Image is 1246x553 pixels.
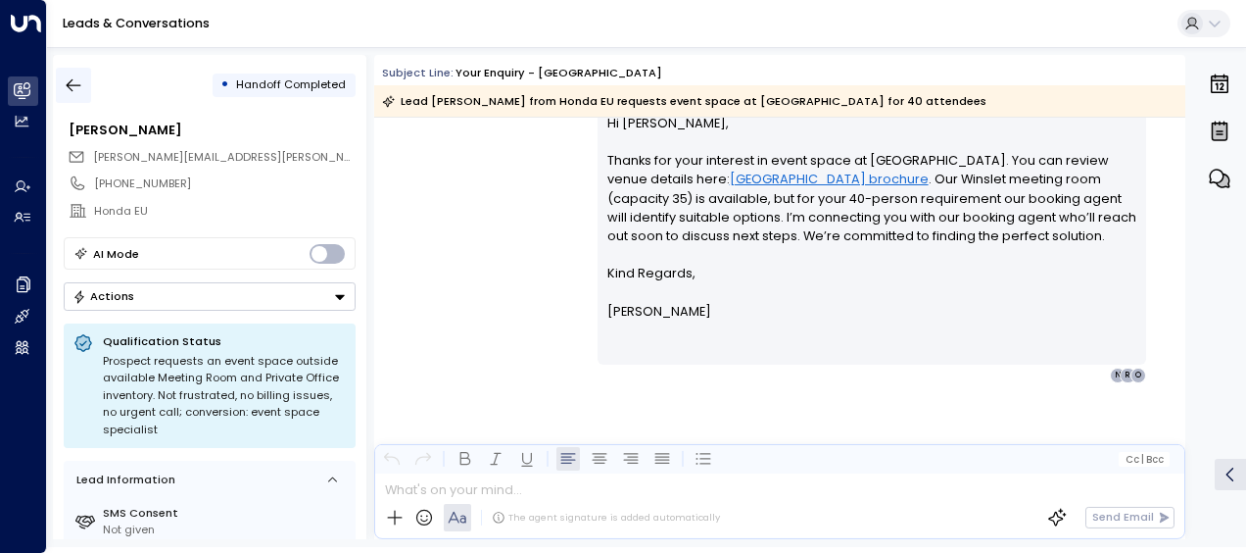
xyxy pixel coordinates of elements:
[64,282,356,311] button: Actions
[64,282,356,311] div: Button group with a nested menu
[94,203,355,220] div: Honda EU
[94,176,355,192] div: [PHONE_NUMBER]
[380,447,404,471] button: Undo
[382,91,986,111] div: Lead [PERSON_NAME] from Honda EU requests event space at [GEOGRAPHIC_DATA] for 40 attendees
[1130,368,1146,383] div: O
[103,522,349,538] div: Not given
[730,170,929,188] a: [GEOGRAPHIC_DATA] brochure
[411,447,435,471] button: Redo
[63,15,210,31] a: Leads & Conversations
[455,65,662,81] div: Your enquiry - [GEOGRAPHIC_DATA]
[93,149,356,166] span: robyn.archbold@honda-eu.com
[103,505,349,522] label: SMS Consent
[382,65,454,80] span: Subject Line:
[1110,368,1126,383] div: N
[492,511,720,525] div: The agent signature is added automatically
[607,114,1137,265] p: Hi [PERSON_NAME], Thanks for your interest in event space at [GEOGRAPHIC_DATA]. You can review ve...
[1120,368,1135,383] div: R
[71,472,175,488] div: Lead Information
[607,264,695,282] span: Kind Regards,
[1141,454,1144,465] span: |
[1119,452,1170,467] button: Cc|Bcc
[1126,454,1164,465] span: Cc Bcc
[220,71,229,99] div: •
[93,149,464,165] span: [PERSON_NAME][EMAIL_ADDRESS][PERSON_NAME][DOMAIN_NAME]
[103,353,346,439] div: Prospect requests an event space outside available Meeting Room and Private Office inventory. Not...
[72,289,134,303] div: Actions
[236,76,346,92] span: Handoff Completed
[69,121,355,139] div: [PERSON_NAME]
[607,302,711,321] span: [PERSON_NAME]
[93,244,139,264] div: AI Mode
[103,333,346,349] p: Qualification Status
